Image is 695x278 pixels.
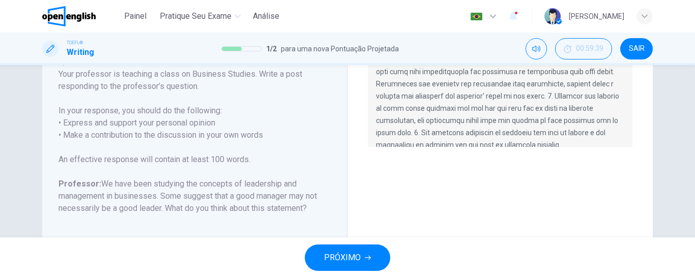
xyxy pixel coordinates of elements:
span: 00:59:39 [576,45,603,53]
button: 00:59:39 [555,38,612,59]
button: SAIR [620,38,653,59]
span: Análise [253,10,279,22]
h1: Writing [67,46,94,58]
a: OpenEnglish logo [42,6,119,26]
h6: We have been studying the concepts of leadership and management in businesses. Some suggest that ... [59,178,318,214]
img: pt [470,13,483,20]
button: Pratique seu exame [156,7,245,25]
img: OpenEnglish logo [42,6,96,26]
span: para uma nova Pontuação Projetada [281,43,399,55]
button: Painel [119,7,152,25]
h6: In your response, you should do the following: • Express and support your personal opinion • Make... [59,105,318,141]
h6: Your professor is teaching a class on Business Studies. Write a post responding to the professor’... [59,68,318,92]
span: SAIR [629,45,645,53]
div: [PERSON_NAME] [569,10,624,22]
h6: An effective response will contain at least 100 words. [59,153,318,166]
span: Pratique seu exame [160,10,231,22]
span: 1 / 2 [266,43,277,55]
button: PRÓXIMO [305,244,390,271]
span: Painel [124,10,147,22]
div: Silenciar [526,38,547,59]
div: Esconder [555,38,612,59]
button: Análise [249,7,283,25]
span: PRÓXIMO [324,251,361,265]
img: Profile picture [544,8,561,24]
span: TOEFL® [67,39,83,46]
b: Professor: [59,179,101,189]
